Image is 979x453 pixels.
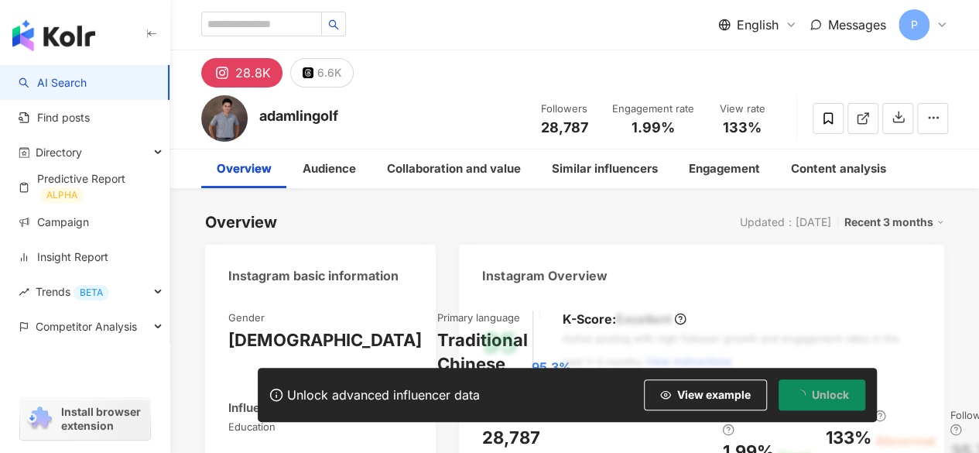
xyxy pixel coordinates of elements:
[19,214,89,230] a: Campaign
[740,216,831,228] div: Updated：[DATE]
[228,328,422,352] div: [DEMOGRAPHIC_DATA]
[437,328,528,376] div: Traditional Chinese
[201,58,282,88] button: 28.8K
[713,101,772,117] div: View rate
[217,160,272,178] div: Overview
[228,267,399,284] div: Instagram basic information
[723,120,762,136] span: 133%
[259,106,338,125] div: adamlingolf
[19,249,108,265] a: Insight Report
[482,426,539,450] div: 28,787
[287,387,480,403] div: Unlock advanced influencer data
[791,160,886,178] div: Content analysis
[317,62,341,84] div: 6.6K
[36,274,109,309] span: Trends
[844,212,944,232] div: Recent 3 months
[235,62,271,84] div: 28.8K
[828,17,886,33] span: Messages
[562,311,686,328] div: K-Score :
[12,20,95,51] img: logo
[201,95,248,142] img: KOL Avatar
[552,160,658,178] div: Similar influencers
[328,19,339,30] span: search
[541,119,588,136] span: 28,787
[36,135,82,170] span: Directory
[437,311,520,324] div: Primary language
[19,171,157,203] a: Predictive ReportALPHA
[290,58,354,88] button: 6.6K
[19,75,87,91] a: searchAI Search
[535,101,594,117] div: Followers
[825,426,871,450] div: 133%
[532,359,571,376] span: 95.3%
[19,110,90,125] a: Find posts
[228,420,412,434] span: Education
[25,407,54,431] img: chrome extension
[20,398,150,440] a: chrome extensionInstall browser extension
[482,267,607,284] div: Instagram Overview
[61,405,145,433] span: Install browser extension
[387,160,521,178] div: Collaboration and value
[19,287,29,297] span: rise
[612,101,694,117] div: Engagement rate
[36,309,137,344] span: Competitor Analysis
[737,16,779,33] span: English
[303,160,356,178] div: Audience
[74,285,109,300] div: BETA
[228,311,265,324] div: Gender
[644,379,767,410] button: View example
[911,16,918,33] span: P
[632,120,675,136] span: 1.99%
[689,160,760,178] div: Engagement
[205,211,277,233] div: Overview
